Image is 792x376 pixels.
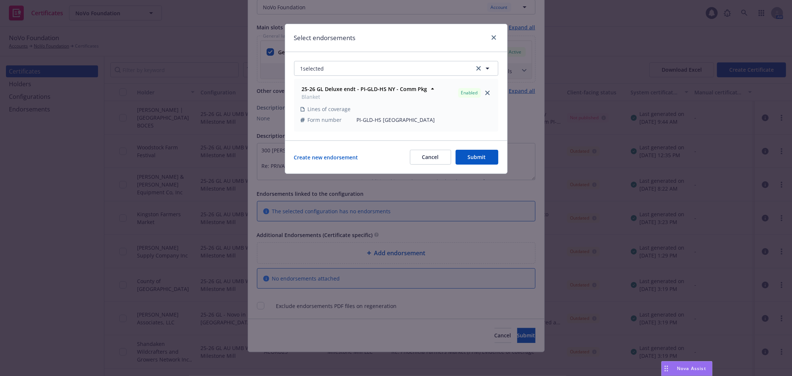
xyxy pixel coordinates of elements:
[308,105,351,113] span: Lines of coverage
[300,65,324,72] span: 1 selected
[410,150,451,165] button: Cancel
[489,33,498,42] a: close
[483,88,492,97] a: close
[294,61,498,76] button: 1selectedclear selection
[461,90,478,96] span: Enabled
[456,150,498,165] button: Submit
[662,362,671,376] div: Drag to move
[661,361,713,376] button: Nova Assist
[474,64,483,73] a: clear selection
[308,116,342,124] span: Form number
[302,93,427,101] span: Blanket
[357,116,492,124] span: PI-GLD-HS [GEOGRAPHIC_DATA]
[294,33,356,43] h1: Select endorsements
[294,153,358,161] a: Create new endorsement
[677,365,706,372] span: Nova Assist
[302,85,427,93] strong: 25-26 GL Deluxe endt - PI-GLD-HS NY - Comm Pkg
